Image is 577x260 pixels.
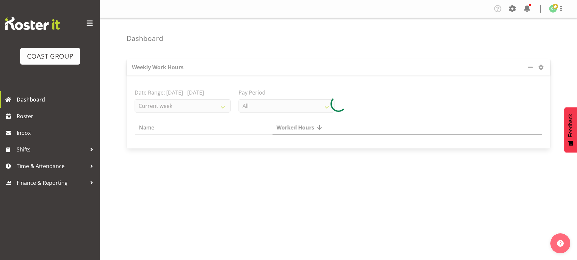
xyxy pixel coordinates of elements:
span: Time & Attendance [17,161,87,171]
h4: Dashboard [127,35,163,42]
span: Inbox [17,128,97,138]
span: Feedback [568,114,574,137]
span: Roster [17,111,97,121]
img: Rosterit website logo [5,17,60,30]
img: help-xxl-2.png [557,240,564,247]
img: kade-tiatia1141.jpg [549,5,557,13]
button: Feedback - Show survey [564,107,577,152]
div: COAST GROUP [27,51,73,61]
span: Dashboard [17,95,97,105]
span: Shifts [17,144,87,154]
span: Finance & Reporting [17,178,87,188]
